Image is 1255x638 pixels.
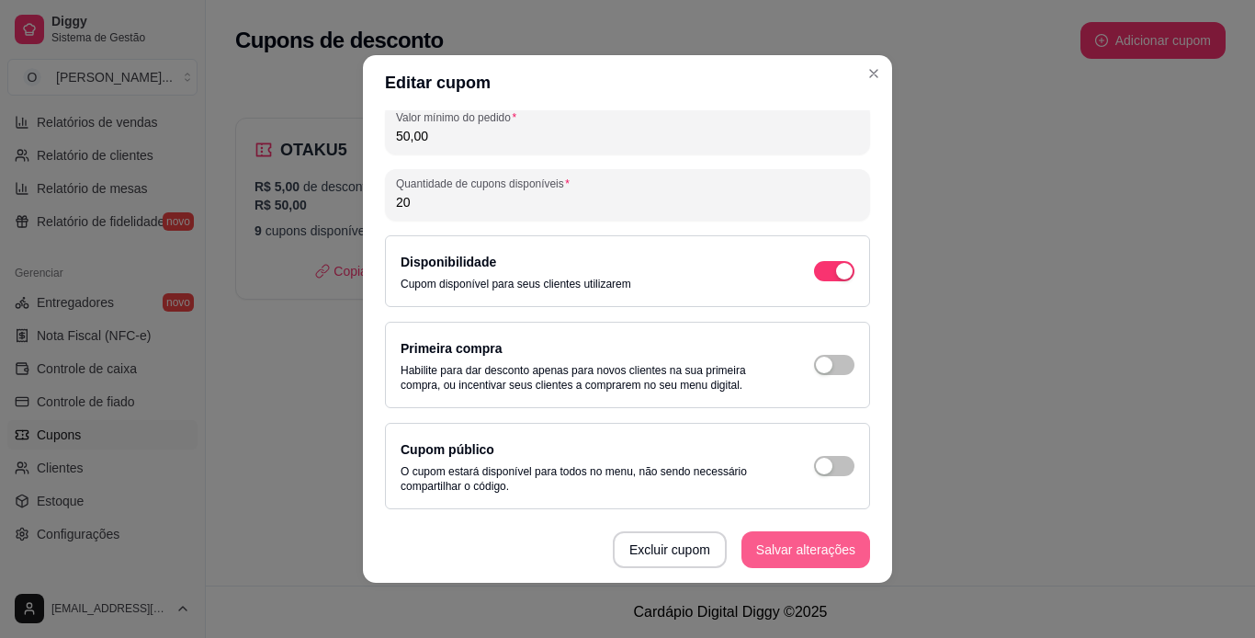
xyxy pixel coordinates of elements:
[401,341,503,356] label: Primeira compra
[401,363,777,393] p: Habilite para dar desconto apenas para novos clientes na sua primeira compra, ou incentivar seus ...
[401,464,777,494] p: O cupom estará disponível para todos no menu, não sendo necessário compartilhar o código.
[401,277,631,291] p: Cupom disponível para seus clientes utilizarem
[741,531,870,568] button: Salvar alterações
[401,442,494,457] label: Cupom público
[401,255,496,269] label: Disponibilidade
[396,176,576,191] label: Quantidade de cupons disponíveis
[363,55,892,110] header: Editar cupom
[396,193,859,211] input: Quantidade de cupons disponíveis
[396,109,523,125] label: Valor mínimo do pedido
[859,59,888,88] button: Close
[613,531,727,568] button: Excluir cupom
[396,127,859,145] input: Valor mínimo do pedido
